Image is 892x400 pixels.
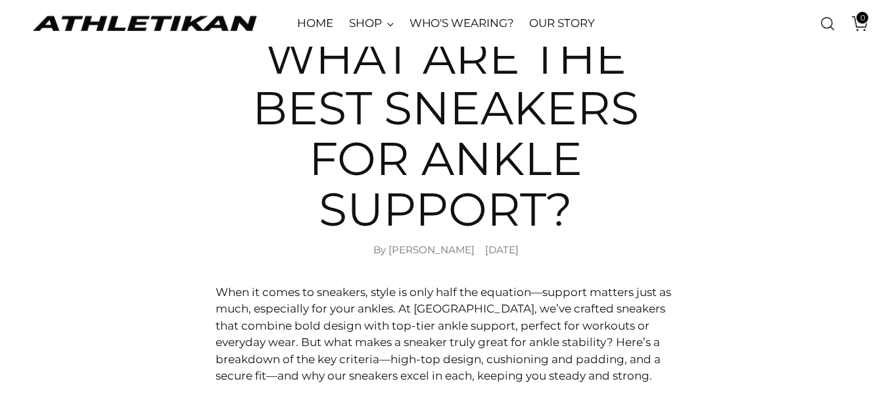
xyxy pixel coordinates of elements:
[216,284,676,385] p: When it comes to sneakers, style is only half the equation—support matters just as much, especial...
[410,9,514,38] a: WHO'S WEARING?
[857,12,868,24] span: 0
[842,11,868,37] a: Open cart modal
[814,11,841,37] a: Open search modal
[297,9,333,38] a: HOME
[216,32,676,235] h1: What Are The Best Sneakers For Ankle Support?
[529,9,594,38] a: OUR STORY
[349,9,394,38] a: SHOP
[475,243,519,256] time: [DATE]
[373,243,475,256] span: By [PERSON_NAME]
[30,13,260,34] a: ATHLETIKAN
